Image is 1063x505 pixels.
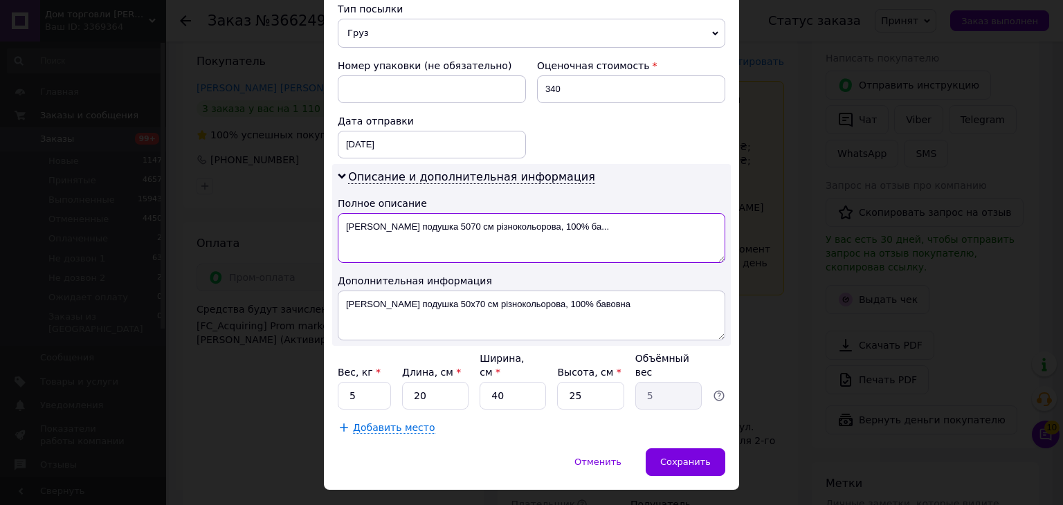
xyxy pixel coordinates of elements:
[660,457,711,467] span: Сохранить
[574,457,621,467] span: Отменить
[353,422,435,434] span: Добавить место
[338,3,403,15] span: Тип посылки
[338,291,725,340] textarea: [PERSON_NAME] подушка 50х70 см різнокольорова, 100% бавовна
[338,367,381,378] label: Вес, кг
[402,367,461,378] label: Длина, см
[537,59,725,73] div: Оценочная стоимость
[338,274,725,288] div: Дополнительная информация
[480,353,524,378] label: Ширина, см
[338,213,725,263] textarea: [PERSON_NAME] подушка 5070 см різнокольорова, 100% ба...
[557,367,621,378] label: Высота, см
[338,114,526,128] div: Дата отправки
[338,19,725,48] span: Груз
[635,351,702,379] div: Объёмный вес
[338,59,526,73] div: Номер упаковки (не обязательно)
[338,196,725,210] div: Полное описание
[348,170,595,184] span: Описание и дополнительная информация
